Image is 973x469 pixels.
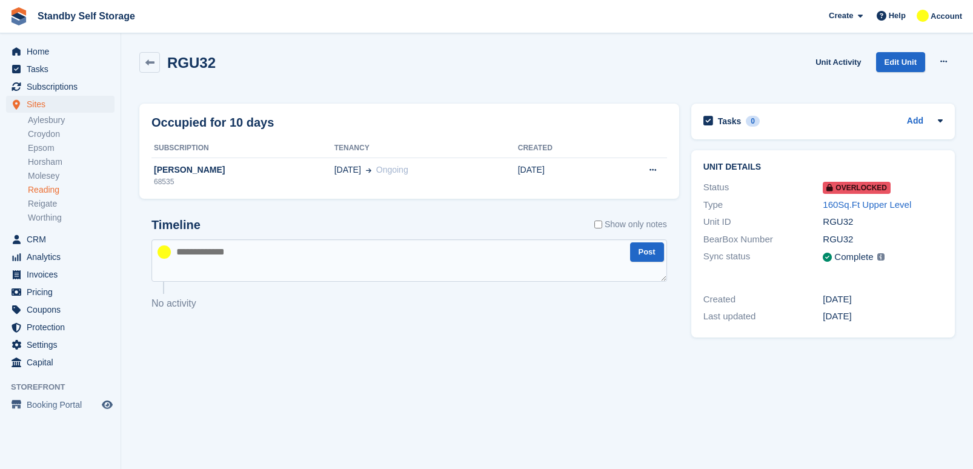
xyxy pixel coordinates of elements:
[6,248,115,265] a: menu
[703,181,823,195] div: Status
[703,198,823,212] div: Type
[877,253,885,261] img: icon-info-grey-7440780725fd019a000dd9b08b2336e03edf1995a4989e88bcd33f0948082b44.svg
[151,164,334,176] div: [PERSON_NAME]
[27,43,99,60] span: Home
[518,158,604,194] td: [DATE]
[27,319,99,336] span: Protection
[6,266,115,283] a: menu
[27,78,99,95] span: Subscriptions
[151,296,667,311] p: No activity
[167,55,216,71] h2: RGU32
[703,162,943,172] h2: Unit details
[703,215,823,229] div: Unit ID
[151,113,274,131] h2: Occupied for 10 days
[27,96,99,113] span: Sites
[6,396,115,413] a: menu
[834,250,873,264] div: Complete
[6,284,115,301] a: menu
[376,165,408,175] span: Ongoing
[703,310,823,324] div: Last updated
[10,7,28,25] img: stora-icon-8386f47178a22dfd0bd8f6a31ec36ba5ce8667c1dd55bd0f319d3a0aa187defe.svg
[823,233,943,247] div: RGU32
[28,170,115,182] a: Molesey
[27,301,99,318] span: Coupons
[27,231,99,248] span: CRM
[28,198,115,210] a: Reigate
[334,164,361,176] span: [DATE]
[907,115,923,128] a: Add
[151,176,334,187] div: 68535
[27,61,99,78] span: Tasks
[6,61,115,78] a: menu
[746,116,760,127] div: 0
[6,301,115,318] a: menu
[28,184,115,196] a: Reading
[6,43,115,60] a: menu
[158,245,171,259] img: Glenn Fisher
[28,142,115,154] a: Epsom
[718,116,742,127] h2: Tasks
[518,139,604,158] th: Created
[823,215,943,229] div: RGU32
[334,139,518,158] th: Tenancy
[27,336,99,353] span: Settings
[889,10,906,22] span: Help
[811,52,866,72] a: Unit Activity
[6,354,115,371] a: menu
[6,231,115,248] a: menu
[829,10,853,22] span: Create
[28,128,115,140] a: Croydon
[27,354,99,371] span: Capital
[151,139,334,158] th: Subscription
[630,242,664,262] button: Post
[703,250,823,265] div: Sync status
[100,397,115,412] a: Preview store
[27,284,99,301] span: Pricing
[823,182,891,194] span: Overlocked
[823,310,943,324] div: [DATE]
[594,218,667,231] label: Show only notes
[6,96,115,113] a: menu
[931,10,962,22] span: Account
[11,381,121,393] span: Storefront
[28,212,115,224] a: Worthing
[27,266,99,283] span: Invoices
[6,319,115,336] a: menu
[703,293,823,307] div: Created
[917,10,929,22] img: Glenn Fisher
[876,52,925,72] a: Edit Unit
[28,115,115,126] a: Aylesbury
[823,199,911,210] a: 160Sq.Ft Upper Level
[28,156,115,168] a: Horsham
[33,6,140,26] a: Standby Self Storage
[6,336,115,353] a: menu
[27,396,99,413] span: Booking Portal
[6,78,115,95] a: menu
[594,218,602,231] input: Show only notes
[823,293,943,307] div: [DATE]
[151,218,201,232] h2: Timeline
[27,248,99,265] span: Analytics
[703,233,823,247] div: BearBox Number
